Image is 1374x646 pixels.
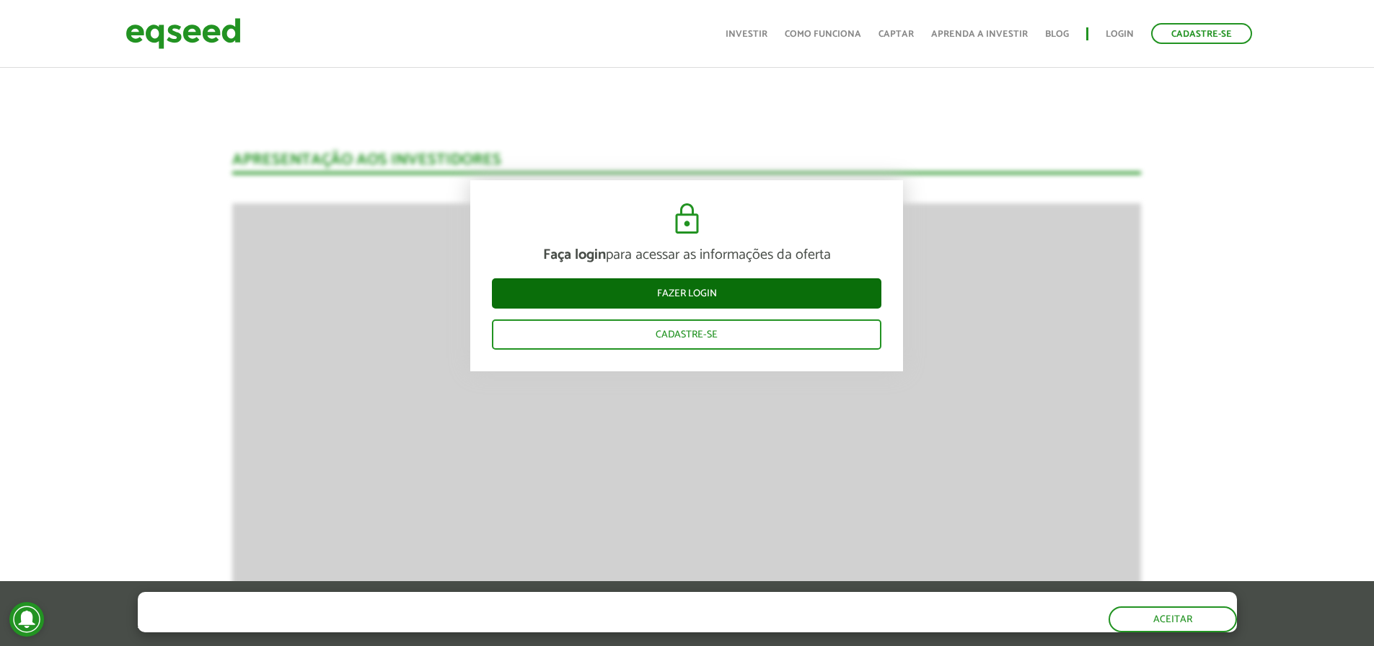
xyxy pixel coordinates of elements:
[492,278,881,309] a: Fazer login
[1106,30,1134,39] a: Login
[878,30,914,39] a: Captar
[1109,606,1237,632] button: Aceitar
[138,618,660,632] p: Ao clicar em "aceitar", você aceita nossa .
[328,619,495,632] a: política de privacidade e de cookies
[1045,30,1069,39] a: Blog
[543,243,606,267] strong: Faça login
[138,592,660,614] h5: O site da EqSeed utiliza cookies para melhorar sua navegação.
[492,319,881,350] a: Cadastre-se
[492,247,881,264] p: para acessar as informações da oferta
[1151,23,1252,44] a: Cadastre-se
[726,30,767,39] a: Investir
[785,30,861,39] a: Como funciona
[125,14,241,53] img: EqSeed
[669,202,705,236] img: cadeado.svg
[931,30,1028,39] a: Aprenda a investir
